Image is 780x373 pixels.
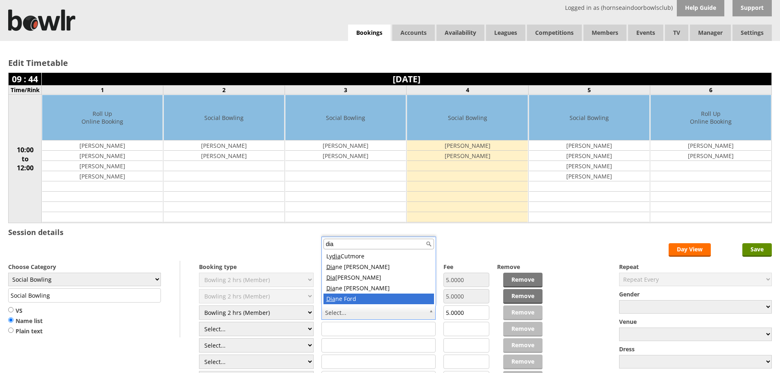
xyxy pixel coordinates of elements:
[323,262,434,272] div: ne [PERSON_NAME]
[323,251,434,262] div: Ly Cutmore
[326,263,335,271] span: Dia
[323,283,434,294] div: ne [PERSON_NAME]
[332,252,341,260] span: dia
[323,294,434,304] div: ne Ford
[326,274,335,281] span: Dia
[326,284,335,292] span: Dia
[326,295,335,303] span: Dia
[323,272,434,283] div: [PERSON_NAME]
